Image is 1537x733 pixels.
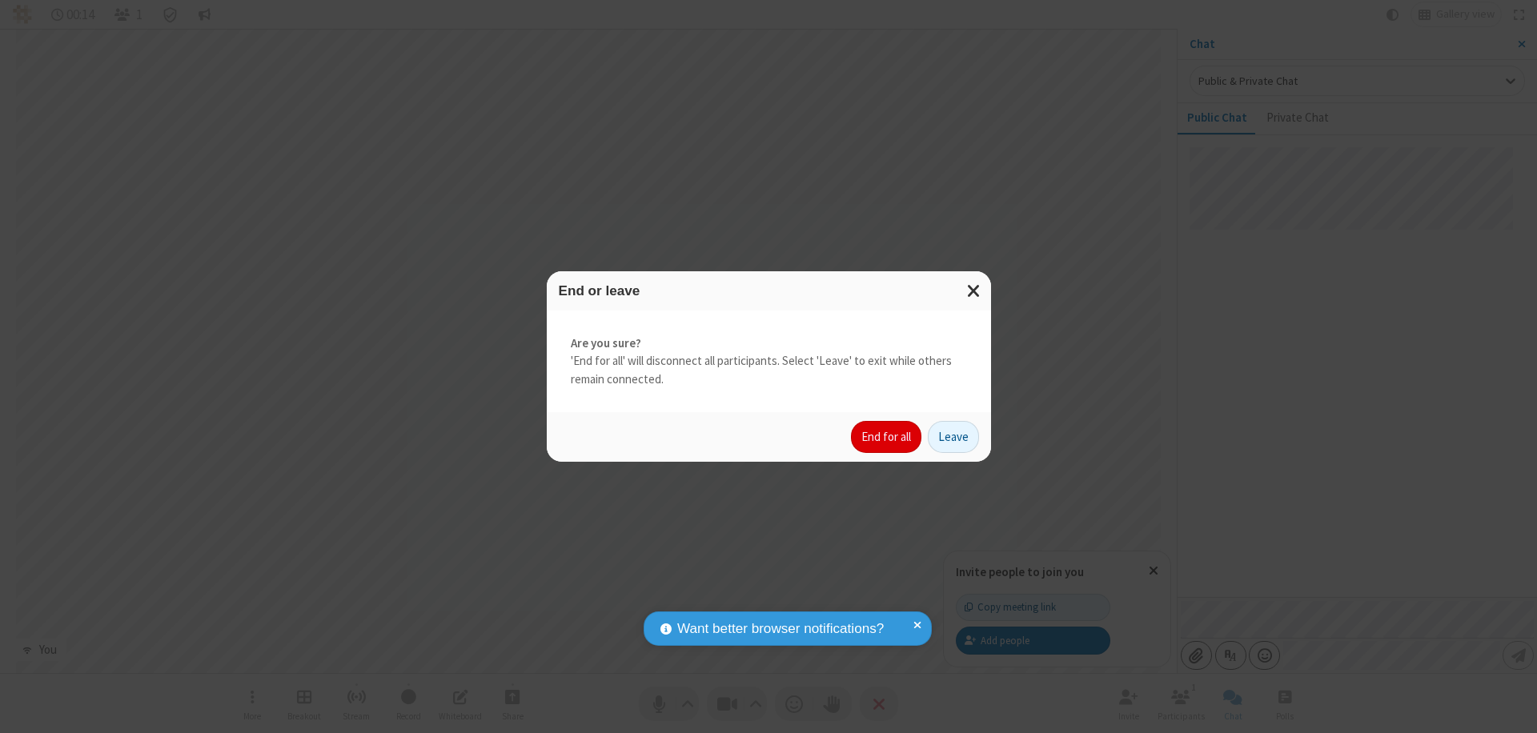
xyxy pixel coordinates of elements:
strong: Are you sure? [571,334,967,353]
button: Close modal [957,271,991,310]
button: End for all [851,421,921,453]
h3: End or leave [559,283,979,298]
button: Leave [928,421,979,453]
span: Want better browser notifications? [677,619,884,639]
div: 'End for all' will disconnect all participants. Select 'Leave' to exit while others remain connec... [547,310,991,413]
